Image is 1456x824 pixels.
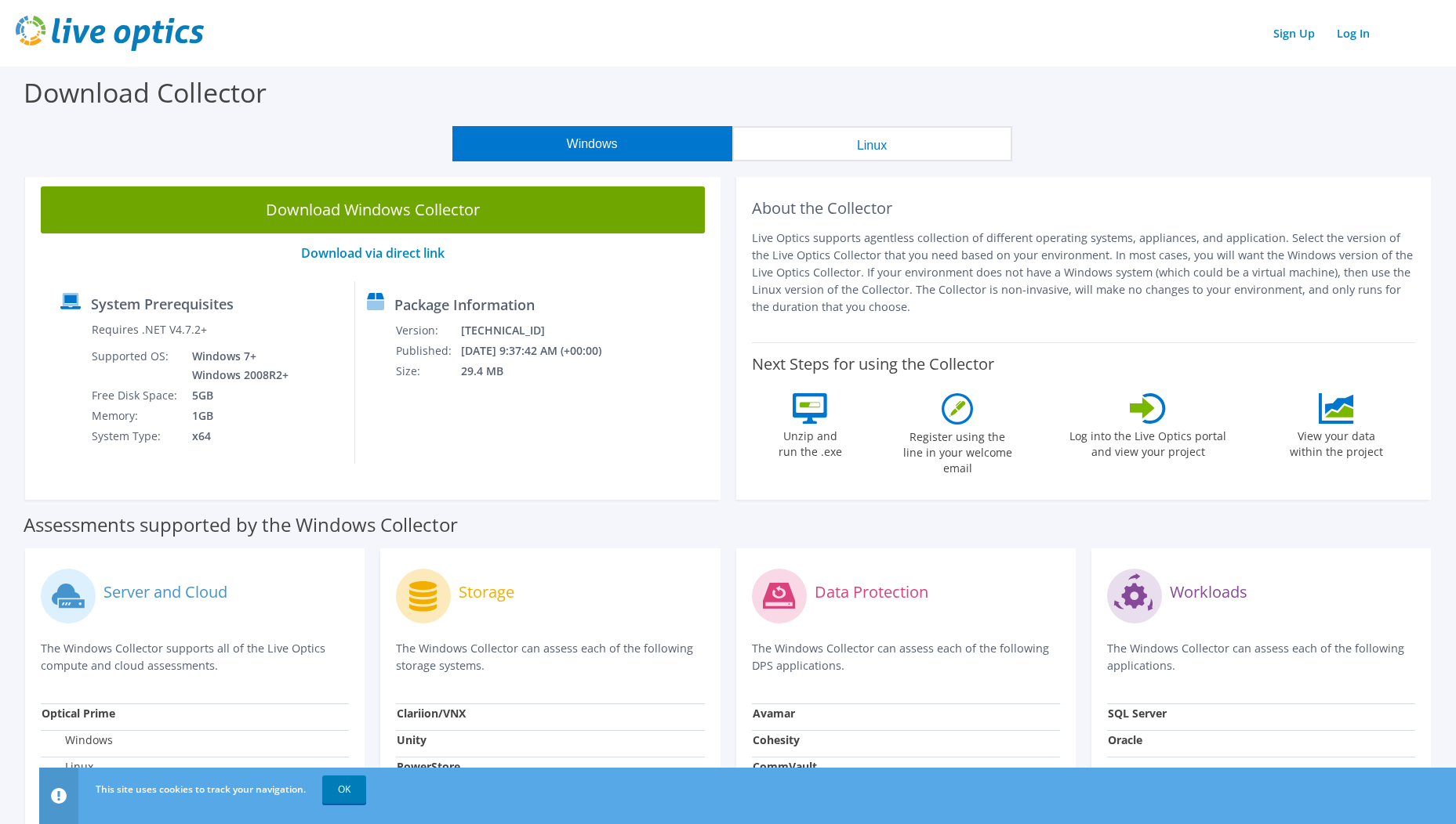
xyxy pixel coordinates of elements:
[752,640,1060,674] p: The Windows Collector can assess each of the following DPS applications.
[16,16,204,51] img: live_optics_svg.svg
[1108,732,1142,747] strong: Oracle
[753,759,817,774] strong: CommVault
[397,732,427,747] strong: Unity
[91,385,180,406] td: Free Disk Space:
[899,425,1016,476] label: Register using the line in your welcome email
[180,385,292,406] td: 5GB
[397,706,466,721] strong: Clariion/VNX
[1069,424,1227,460] label: Log into the Live Optics portal and view your project
[732,126,1012,161] button: Linux
[459,584,514,600] label: Storage
[395,341,460,361] td: Published:
[752,229,1416,316] p: Live Optics supports agentless collection of different operating systems, appliances, and applica...
[394,297,535,313] label: Package Information
[1107,640,1415,674] p: The Windows Collector can assess each of the following applications.
[1280,424,1392,460] label: View your data within the project
[91,296,234,312] label: System Prerequisites
[753,706,795,721] strong: Avamar
[301,244,445,262] a: Download via direct link
[452,126,732,161] button: Windows
[24,74,267,110] label: Download Collector
[42,759,93,775] label: Linux
[1170,584,1247,600] label: Workloads
[42,706,115,721] strong: Optical Prime
[815,584,928,600] label: Data Protection
[396,640,704,674] p: The Windows Collector can assess each of the following storage systems.
[397,759,460,774] strong: PowerStore
[91,426,180,446] td: System Type:
[42,732,113,748] label: Windows
[91,406,180,426] td: Memory:
[460,361,623,381] td: 29.4 MB
[752,199,1416,218] h2: About the Collector
[180,406,292,426] td: 1GB
[41,640,349,674] p: The Windows Collector supports all of the Live Optics compute and cloud assessments.
[774,424,846,460] label: Unzip and run the .exe
[91,346,180,385] td: Supported OS:
[322,775,366,804] a: OK
[460,341,623,361] td: [DATE] 9:37:42 AM (+00:00)
[1108,706,1167,721] strong: SQL Server
[180,346,292,385] td: Windows 7+ Windows 2008R2+
[92,322,207,338] label: Requires .NET V4.7.2+
[103,584,227,600] label: Server and Cloud
[24,517,458,533] label: Assessments supported by the Windows Collector
[753,732,800,747] strong: Cohesity
[1329,22,1378,45] a: Log In
[752,355,994,374] label: Next Steps for using the Collector
[1265,22,1323,45] a: Sign Up
[41,186,705,233] a: Download Windows Collector
[395,320,460,341] td: Version:
[395,361,460,381] td: Size:
[180,426,292,446] td: x64
[96,782,306,796] span: This site uses cookies to track your navigation.
[460,320,623,341] td: [TECHNICAL_ID]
